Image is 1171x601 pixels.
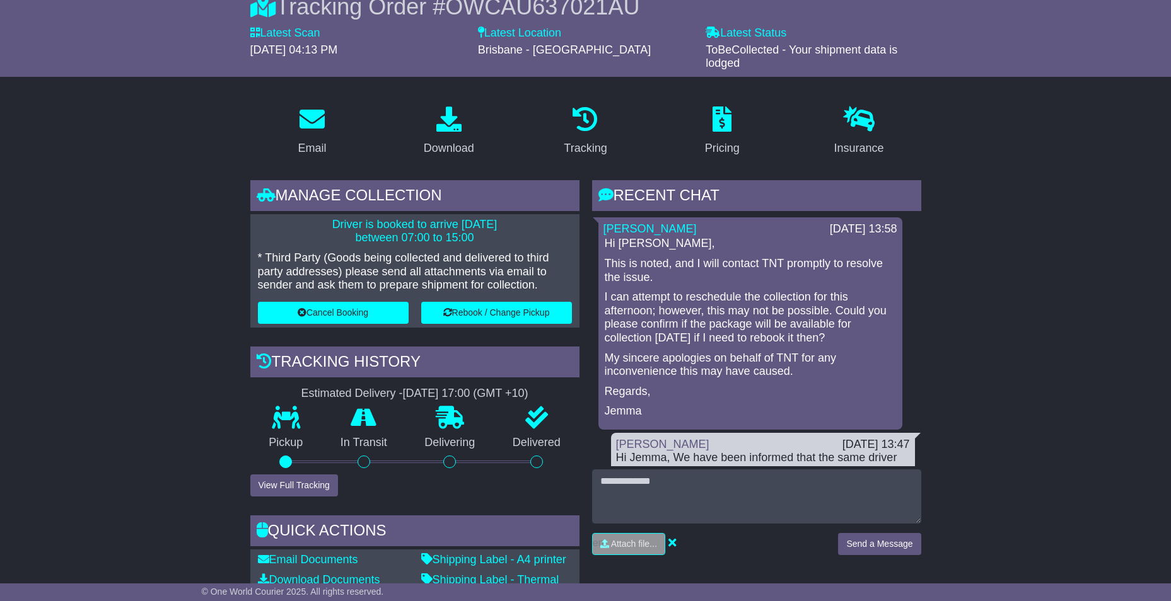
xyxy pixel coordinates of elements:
[842,438,910,452] div: [DATE] 13:47
[592,180,921,214] div: RECENT CHAT
[494,436,580,450] p: Delivered
[605,404,896,418] p: Jemma
[416,102,482,161] a: Download
[258,251,572,292] p: * Third Party (Goods being collected and delivered to third party addresses) please send all atta...
[605,352,896,379] p: My sincere apologies on behalf of TNT for any inconvenience this may have caused.
[706,26,786,40] label: Latest Status
[838,533,921,555] button: Send a Message
[258,218,572,245] p: Driver is booked to arrive [DATE] between 07:00 to 15:00
[421,573,559,600] a: Shipping Label - Thermal printer
[605,237,896,251] p: Hi [PERSON_NAME],
[478,43,651,56] span: Brisbane - [GEOGRAPHIC_DATA]
[705,140,740,157] div: Pricing
[616,451,910,560] div: Hi Jemma, We have been informed that the same driver for TNT arrived [DATE] to collect cargo. [PE...
[258,553,358,566] a: Email Documents
[250,346,580,381] div: Tracking history
[605,385,896,399] p: Regards,
[258,302,409,324] button: Cancel Booking
[830,222,897,236] div: [DATE] 13:58
[250,515,580,549] div: Quick Actions
[616,438,709,450] a: [PERSON_NAME]
[834,140,884,157] div: Insurance
[250,26,320,40] label: Latest Scan
[478,26,561,40] label: Latest Location
[826,102,892,161] a: Insurance
[605,257,896,284] p: This is noted, and I will contact TNT promptly to resolve the issue.
[424,140,474,157] div: Download
[250,474,338,496] button: View Full Tracking
[706,43,897,70] span: ToBeCollected - Your shipment data is lodged
[250,43,338,56] span: [DATE] 04:13 PM
[421,302,572,324] button: Rebook / Change Pickup
[605,290,896,345] p: I can attempt to reschedule the collection for this afternoon; however, this may not be possible....
[250,387,580,401] div: Estimated Delivery -
[322,436,406,450] p: In Transit
[603,222,697,235] a: [PERSON_NAME]
[289,102,334,161] a: Email
[250,436,322,450] p: Pickup
[403,387,528,401] div: [DATE] 17:00 (GMT +10)
[406,436,494,450] p: Delivering
[697,102,748,161] a: Pricing
[258,573,380,586] a: Download Documents
[202,587,384,597] span: © One World Courier 2025. All rights reserved.
[298,140,326,157] div: Email
[421,553,566,566] a: Shipping Label - A4 printer
[564,140,607,157] div: Tracking
[556,102,615,161] a: Tracking
[250,180,580,214] div: Manage collection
